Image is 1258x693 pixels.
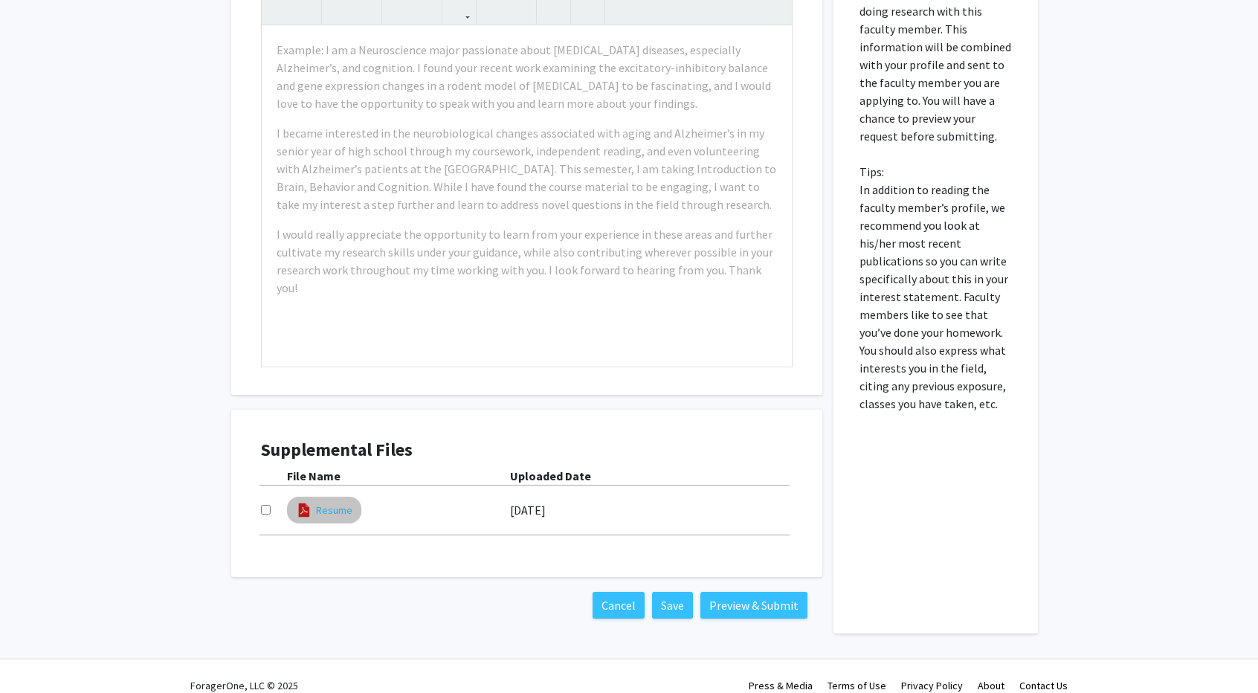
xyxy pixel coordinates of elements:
button: Preview & Submit [700,592,807,619]
button: Cancel [593,592,645,619]
b: File Name [287,468,341,483]
p: I became interested in the neurobiological changes associated with aging and Alzheimer’s in my se... [277,124,777,213]
a: Privacy Policy [901,679,963,692]
a: Resume [316,503,352,518]
img: pdf_icon.png [296,502,312,518]
a: Press & Media [749,679,813,692]
button: Save [652,592,693,619]
iframe: Chat [11,626,63,682]
div: Note to users with screen readers: Please press Alt+0 or Option+0 to deactivate our accessibility... [262,26,792,367]
p: Example: I am a Neuroscience major passionate about [MEDICAL_DATA] diseases, especially Alzheimer... [277,41,777,112]
b: Uploaded Date [510,468,591,483]
a: Terms of Use [828,679,886,692]
a: Contact Us [1019,679,1068,692]
a: About [978,679,1004,692]
label: [DATE] [510,497,546,523]
p: I would really appreciate the opportunity to learn from your experience in these areas and furthe... [277,225,777,297]
h4: Supplemental Files [261,439,793,461]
